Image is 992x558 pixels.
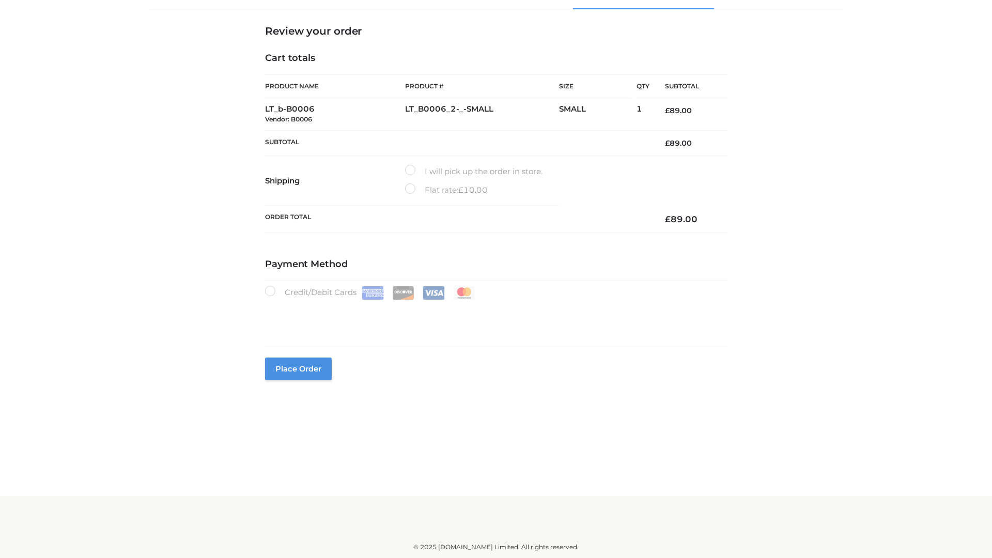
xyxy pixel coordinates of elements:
iframe: Secure payment input frame [263,298,725,335]
td: SMALL [559,98,637,131]
bdi: 89.00 [665,214,698,224]
bdi: 10.00 [458,185,488,195]
h4: Payment Method [265,259,727,270]
td: LT_B0006_2-_-SMALL [405,98,559,131]
label: Flat rate: [405,183,488,197]
label: I will pick up the order in store. [405,165,542,178]
bdi: 89.00 [665,138,692,148]
th: Subtotal [649,75,727,98]
th: Product # [405,74,559,98]
span: £ [458,185,463,195]
th: Size [559,75,631,98]
label: Credit/Debit Cards [265,286,476,300]
span: £ [665,106,670,115]
div: © 2025 [DOMAIN_NAME] Limited. All rights reserved. [153,542,839,552]
td: LT_b-B0006 [265,98,405,131]
small: Vendor: B0006 [265,115,312,123]
img: Visa [423,286,445,300]
th: Shipping [265,156,405,206]
th: Subtotal [265,130,649,156]
th: Product Name [265,74,405,98]
img: Mastercard [453,286,475,300]
h3: Review your order [265,25,727,37]
th: Order Total [265,206,649,233]
bdi: 89.00 [665,106,692,115]
span: £ [665,138,670,148]
td: 1 [637,98,649,131]
th: Qty [637,74,649,98]
img: Discover [392,286,414,300]
span: £ [665,214,671,224]
img: Amex [362,286,384,300]
h4: Cart totals [265,53,727,64]
button: Place order [265,358,332,380]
